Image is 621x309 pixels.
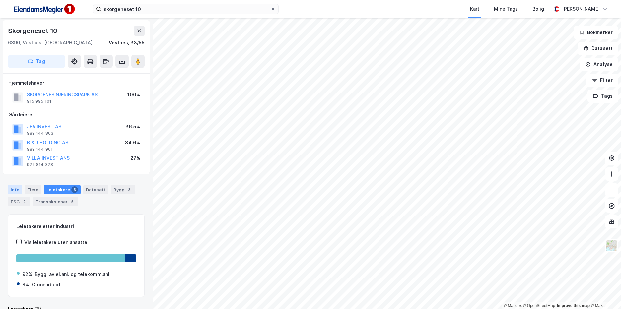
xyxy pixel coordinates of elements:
[588,277,621,309] div: Kontrollprogram for chat
[587,90,618,103] button: Tags
[35,270,111,278] div: Bygg. av el.anl. og telekomm.anl.
[470,5,479,13] div: Kart
[126,186,133,193] div: 3
[11,2,77,17] img: F4PB6Px+NJ5v8B7XTbfpPpyloAAAAASUVORK5CYII=
[27,99,51,104] div: 915 995 101
[16,222,136,230] div: Leietakere etter industri
[32,281,60,289] div: Grunnarbeid
[101,4,270,14] input: Søk på adresse, matrikkel, gårdeiere, leietakere eller personer
[69,198,76,205] div: 5
[25,185,41,194] div: Eiere
[8,55,65,68] button: Tag
[22,270,32,278] div: 92%
[580,58,618,71] button: Analyse
[125,139,140,147] div: 34.6%
[21,198,28,205] div: 2
[523,303,555,308] a: OpenStreetMap
[130,154,140,162] div: 27%
[557,303,590,308] a: Improve this map
[578,42,618,55] button: Datasett
[109,39,145,47] div: Vestnes, 33/55
[8,79,144,87] div: Hjemmelshaver
[504,303,522,308] a: Mapbox
[127,91,140,99] div: 100%
[24,238,87,246] div: Vis leietakere uten ansatte
[111,185,135,194] div: Bygg
[8,197,30,206] div: ESG
[8,185,22,194] div: Info
[71,186,78,193] div: 3
[125,123,140,131] div: 36.5%
[22,281,29,289] div: 8%
[562,5,600,13] div: [PERSON_NAME]
[574,26,618,39] button: Bokmerker
[605,239,618,252] img: Z
[494,5,518,13] div: Mine Tags
[44,185,81,194] div: Leietakere
[33,197,78,206] div: Transaksjoner
[8,26,59,36] div: Skorgeneset 10
[83,185,108,194] div: Datasett
[27,162,53,167] div: 975 814 378
[27,147,53,152] div: 989 144 901
[588,277,621,309] iframe: Chat Widget
[586,74,618,87] button: Filter
[8,39,93,47] div: 6390, Vestnes, [GEOGRAPHIC_DATA]
[8,111,144,119] div: Gårdeiere
[27,131,53,136] div: 989 144 863
[532,5,544,13] div: Bolig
